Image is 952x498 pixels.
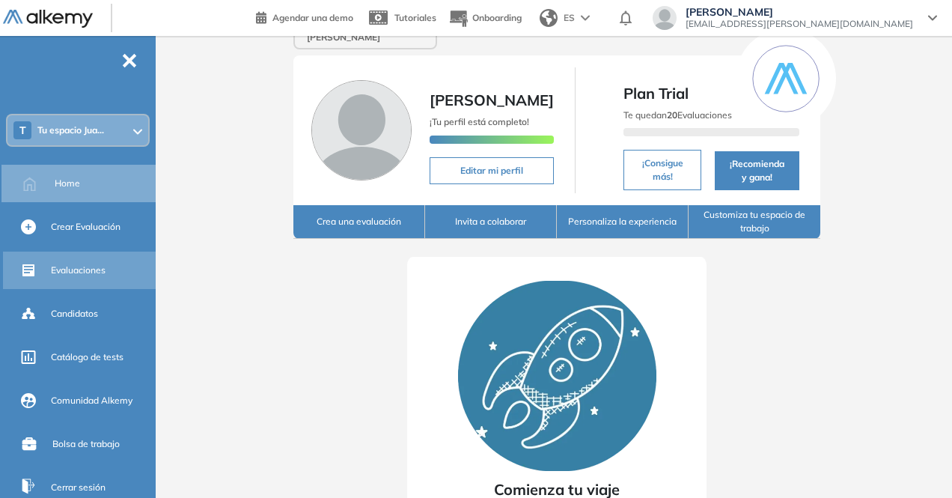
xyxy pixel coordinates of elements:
[394,12,436,23] span: Tutoriales
[51,307,98,321] span: Candidatos
[37,124,104,136] span: Tu espacio Jua...
[557,205,689,239] button: Personaliza la experiencia
[55,177,80,190] span: Home
[256,7,353,25] a: Agendar una demo
[448,2,522,34] button: Onboarding
[430,116,529,127] span: ¡Tu perfil está completo!
[715,151,799,190] button: ¡Recomienda y gana!
[19,124,26,136] span: T
[51,264,106,277] span: Evaluaciones
[51,350,123,364] span: Catálogo de tests
[623,82,799,105] span: Plan Trial
[667,109,677,121] b: 20
[272,12,353,23] span: Agendar una demo
[430,91,554,109] span: [PERSON_NAME]
[472,12,522,23] span: Onboarding
[686,18,913,30] span: [EMAIL_ADDRESS][PERSON_NAME][DOMAIN_NAME]
[581,15,590,21] img: arrow
[52,437,120,451] span: Bolsa de trabajo
[623,109,732,121] span: Te quedan Evaluaciones
[623,150,701,190] button: ¡Consigue más!
[540,9,558,27] img: world
[430,157,554,184] button: Editar mi perfil
[686,6,913,18] span: [PERSON_NAME]
[458,281,656,471] img: Rocket
[425,205,557,239] button: Invita a colaborar
[3,10,93,28] img: Logo
[689,205,820,239] button: Customiza tu espacio de trabajo
[564,11,575,25] span: ES
[51,481,106,494] span: Cerrar sesión
[51,220,120,234] span: Crear Evaluación
[311,80,412,180] img: Foto de perfil
[51,394,132,407] span: Comunidad Alkemy
[293,205,425,239] button: Crea una evaluación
